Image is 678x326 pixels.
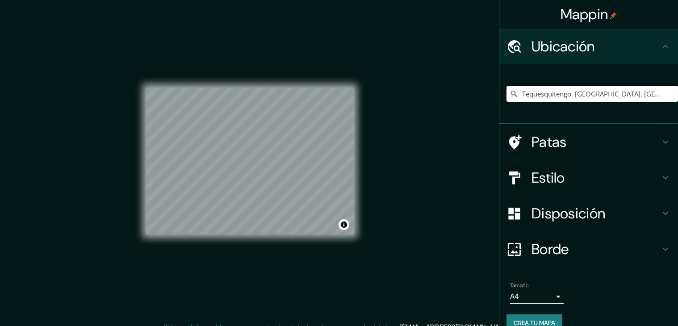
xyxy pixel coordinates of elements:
[339,219,349,230] button: Activar o desactivar atribución
[532,37,595,56] font: Ubicación
[598,291,668,316] iframe: Lanzador de widgets de ayuda
[532,133,567,151] font: Patas
[499,196,678,231] div: Disposición
[510,282,528,289] font: Tamaño
[499,124,678,160] div: Patas
[146,88,354,234] canvas: Mapa
[510,292,519,301] font: A4
[499,160,678,196] div: Estilo
[499,231,678,267] div: Borde
[561,5,608,24] font: Mappin
[506,86,678,102] input: Elige tu ciudad o zona
[532,240,569,259] font: Borde
[532,204,605,223] font: Disposición
[610,12,617,19] img: pin-icon.png
[510,289,564,304] div: A4
[499,29,678,64] div: Ubicación
[532,168,565,187] font: Estilo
